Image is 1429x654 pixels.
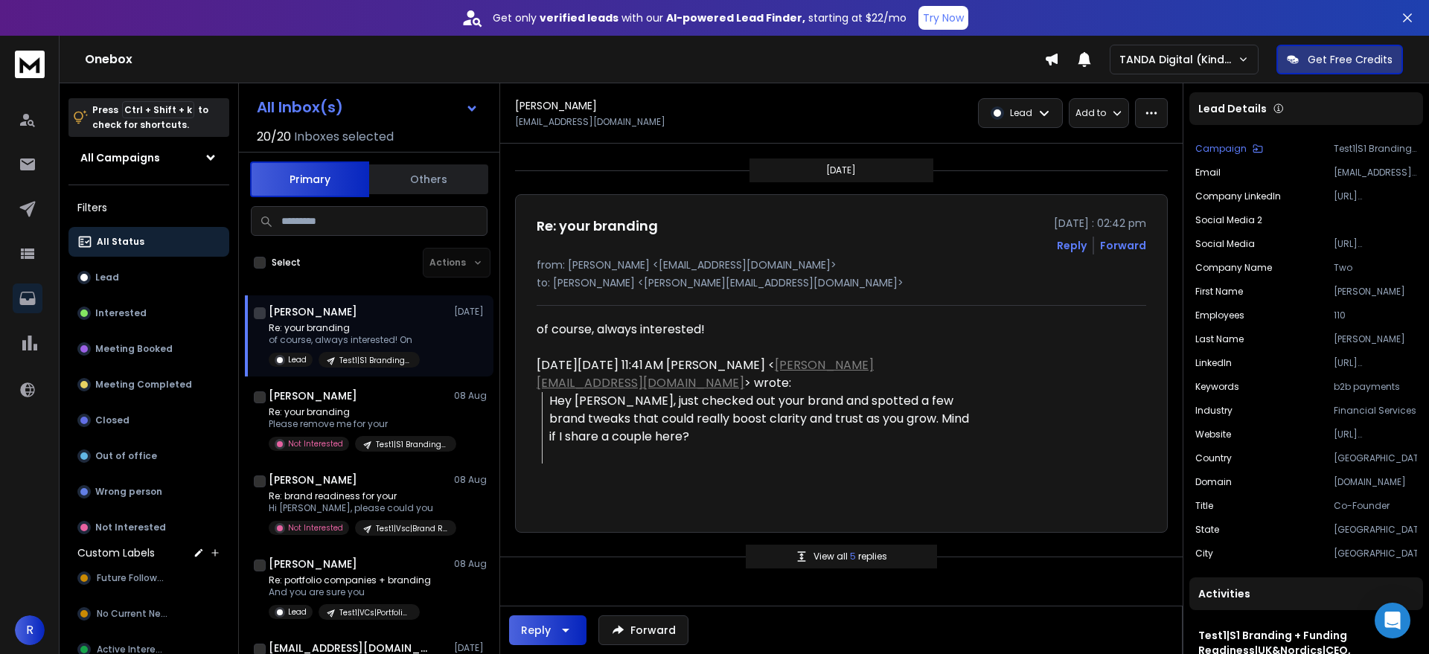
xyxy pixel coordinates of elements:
[15,51,45,78] img: logo
[376,523,447,534] p: Test1|Vsc|Brand Readiness Workshop Angle for VCs & Accelerators|UK&nordics|210225
[97,572,168,584] span: Future Followup
[1100,238,1146,253] div: Forward
[521,623,551,638] div: Reply
[509,615,586,645] button: Reply
[68,405,229,435] button: Closed
[1334,429,1417,440] p: [URL][DOMAIN_NAME]
[537,275,1146,290] p: to: [PERSON_NAME] <[PERSON_NAME][EMAIL_ADDRESS][DOMAIN_NAME]>
[269,490,447,502] p: Re: brand readiness for your
[826,164,856,176] p: [DATE]
[288,606,307,618] p: Lead
[454,474,487,486] p: 08 Aug
[1334,452,1417,464] p: [GEOGRAPHIC_DATA]
[1195,524,1219,536] p: State
[294,128,394,146] h3: Inboxes selected
[1195,452,1232,464] p: Country
[68,477,229,507] button: Wrong person
[1276,45,1403,74] button: Get Free Credits
[813,551,887,562] p: View all replies
[68,370,229,400] button: Meeting Completed
[1195,167,1221,179] p: Email
[1195,381,1239,393] p: Keywords
[269,322,420,334] p: Re: your branding
[1195,262,1272,274] p: Company Name
[376,439,447,450] p: Test1|S1 Branding + Funding Readiness|UK&Nordics|CEO, founder|210225
[15,615,45,645] button: R
[1334,476,1417,488] p: [DOMAIN_NAME]
[493,10,907,25] p: Get only with our starting at $22/mo
[68,334,229,364] button: Meeting Booked
[1054,216,1146,231] p: [DATE] : 02:42 pm
[250,161,369,197] button: Primary
[95,414,130,426] p: Closed
[68,227,229,257] button: All Status
[95,486,162,498] p: Wrong person
[537,216,658,237] h1: Re: your branding
[269,418,447,430] p: Please remove me for your
[1195,143,1263,155] button: Campaign
[1195,405,1233,417] p: Industry
[1195,143,1247,155] p: Campaign
[1119,52,1238,67] p: TANDA Digital (Kind Studio)
[1195,357,1232,369] p: LinkedIn
[1334,190,1417,202] p: [URL][DOMAIN_NAME]
[1308,52,1393,67] p: Get Free Credits
[454,390,487,402] p: 08 Aug
[122,101,194,118] span: Ctrl + Shift + k
[68,298,229,328] button: Interested
[454,558,487,570] p: 08 Aug
[1195,333,1244,345] p: Last Name
[339,607,411,618] p: Test1|VCs|Portfolio Brand Review Angle|UK&Nordics|210225
[850,550,858,562] span: 5
[288,438,343,449] p: Not Interested
[288,522,343,533] p: Not Interested
[269,406,447,418] p: Re: your branding
[1334,500,1417,512] p: Co-Founder
[1334,405,1417,417] p: Financial Services
[923,10,964,25] p: Try Now
[1334,167,1417,179] p: [EMAIL_ADDRESS][DOMAIN_NAME]
[454,642,487,654] p: [DATE]
[537,356,874,391] a: [PERSON_NAME][EMAIL_ADDRESS][DOMAIN_NAME]
[68,441,229,471] button: Out of office
[1195,500,1213,512] p: Title
[269,334,420,346] p: of course, always interested! On
[1195,310,1244,321] p: Employees
[1075,107,1106,119] p: Add to
[1198,101,1267,116] p: Lead Details
[1334,238,1417,250] p: [URL][DOMAIN_NAME]
[515,98,597,113] h1: [PERSON_NAME]
[272,257,301,269] label: Select
[95,343,173,355] p: Meeting Booked
[80,150,160,165] h1: All Campaigns
[95,522,166,533] p: Not Interested
[95,272,119,283] p: Lead
[85,51,1044,68] h1: Onebox
[1195,286,1243,298] p: First Name
[1195,190,1281,202] p: Company LinkedIn
[1189,577,1423,610] div: Activities
[1334,310,1417,321] p: 110
[269,388,357,403] h1: [PERSON_NAME]
[269,472,357,487] h1: [PERSON_NAME]
[95,450,157,462] p: Out of office
[68,563,229,593] button: Future Followup
[68,599,229,629] button: No Current Need
[1334,143,1417,155] p: Test1|S1 Branding + Funding Readiness|UK&Nordics|CEO, founder|210225
[269,502,447,514] p: Hi [PERSON_NAME], please could you
[1334,262,1417,274] p: Two
[454,306,487,318] p: [DATE]
[598,615,688,645] button: Forward
[95,307,147,319] p: Interested
[269,586,431,598] p: And you are sure you
[666,10,805,25] strong: AI-powered Lead Finder,
[97,236,144,248] p: All Status
[1375,603,1410,638] div: Open Intercom Messenger
[1195,429,1231,440] p: Website
[1334,548,1417,560] p: [GEOGRAPHIC_DATA]
[77,545,155,560] h3: Custom Labels
[288,354,307,365] p: Lead
[515,116,665,128] p: [EMAIL_ADDRESS][DOMAIN_NAME]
